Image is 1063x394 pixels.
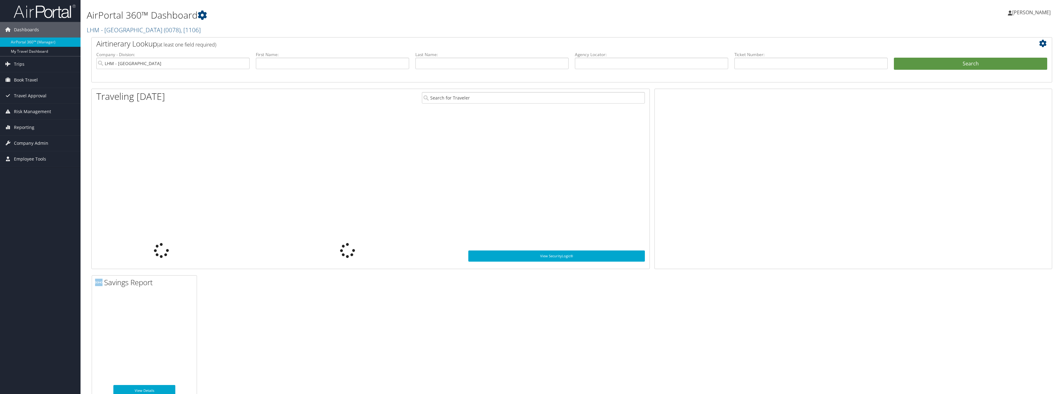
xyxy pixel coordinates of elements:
a: [PERSON_NAME] [1008,3,1057,22]
span: , [ 1106 ] [181,26,201,34]
span: Trips [14,56,24,72]
span: ( 0078 ) [164,26,181,34]
label: Agency Locator: [575,51,728,58]
a: LHM - [GEOGRAPHIC_DATA] [87,26,201,34]
button: Search [894,58,1047,70]
span: Employee Tools [14,151,46,167]
span: Travel Approval [14,88,46,104]
label: Company - Division: [96,51,250,58]
span: [PERSON_NAME] [1012,9,1051,16]
span: Reporting [14,120,34,135]
img: domo-logo.png [95,279,103,286]
input: Search for Traveler [422,92,645,104]
label: First Name: [256,51,409,58]
label: Last Name: [415,51,569,58]
span: Dashboards [14,22,39,38]
h1: Traveling [DATE] [96,90,165,103]
h2: Savings Report [95,277,197,288]
img: airportal-logo.png [14,4,76,19]
h2: Airtinerary Lookup [96,38,967,49]
h1: AirPortal 360™ Dashboard [87,9,733,22]
span: (at least one field required) [157,41,216,48]
span: Company Admin [14,135,48,151]
span: Book Travel [14,72,38,88]
label: Ticket Number: [734,51,888,58]
span: Risk Management [14,104,51,119]
a: View SecurityLogic® [468,250,645,262]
